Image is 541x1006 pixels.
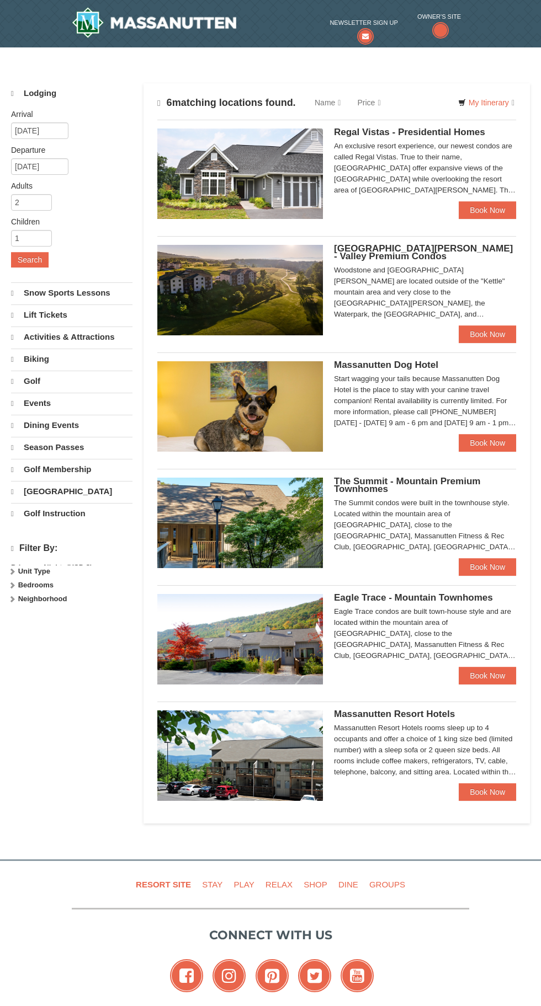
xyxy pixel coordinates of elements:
[11,503,132,524] a: Golf Instruction
[11,459,132,480] a: Golf Membership
[11,145,124,156] label: Departure
[334,373,516,429] div: Start wagging your tails because Massanutten Dog Hotel is the place to stay with your canine trav...
[306,92,349,114] a: Name
[72,7,236,38] a: Massanutten Resort
[299,872,332,897] a: Shop
[11,415,132,436] a: Dining Events
[459,434,516,452] a: Book Now
[261,872,297,897] a: Relax
[72,926,469,944] p: Connect with us
[334,606,516,661] div: Eagle Trace condos are built town-house style and are located within the mountain area of [GEOGRA...
[334,497,516,553] div: The Summit condos were built in the townhouse style. Located within the mountain area of [GEOGRAP...
[229,872,258,897] a: Play
[157,710,323,801] img: 19219026-1-e3b4ac8e.jpg
[459,783,516,801] a: Book Now
[11,393,132,414] a: Events
[334,476,480,494] span: The Summit - Mountain Premium Townhomes
[131,872,195,897] a: Resort Site
[18,595,67,603] strong: Neighborhood
[334,592,493,603] span: Eagle Trace - Mountain Townhomes
[11,216,124,227] label: Children
[18,581,54,589] strong: Bedrooms
[72,7,236,38] img: Massanutten Resort Logo
[334,127,485,137] span: Regal Vistas - Presidential Homes
[417,11,461,40] a: Owner's Site
[349,92,389,114] a: Price
[334,723,516,778] div: Massanutten Resort Hotels rooms sleep up to 4 occupants and offer a choice of 1 king size bed (li...
[334,872,363,897] a: Dine
[330,17,397,28] span: Newsletter Sign Up
[11,304,132,325] a: Lift Tickets
[11,563,92,571] strong: Price per Night: (USD $)
[330,17,397,40] a: Newsletter Sign Up
[11,543,132,554] h4: Filter By:
[417,11,461,22] span: Owner's Site
[18,567,50,575] strong: Unit Type
[334,360,438,370] span: Massanutten Dog Hotel
[334,141,516,196] div: An exclusive resort experience, our newest condos are called Regal Vistas. True to their name, [G...
[459,667,516,684] a: Book Now
[11,349,132,370] a: Biking
[334,709,455,719] span: Massanutten Resort Hotels
[11,83,132,104] a: Lodging
[198,872,227,897] a: Stay
[157,245,323,335] img: 19219041-4-ec11c166.jpg
[11,109,124,120] label: Arrival
[157,129,323,219] img: 19218991-1-902409a9.jpg
[11,481,132,502] a: [GEOGRAPHIC_DATA]
[11,252,49,267] button: Search
[11,327,132,347] a: Activities & Attractions
[157,594,323,684] img: 19218983-1-9b289e55.jpg
[365,872,410,897] a: Groups
[11,371,132,392] a: Golf
[459,558,516,576] a: Book Now
[459,325,516,343] a: Book Now
[334,265,516,320] div: Woodstone and [GEOGRAPHIC_DATA][PERSON_NAME] are located outside of the "Kettle" mountain area an...
[11,180,124,191] label: Adults
[11,282,132,303] a: Snow Sports Lessons
[459,201,516,219] a: Book Now
[334,243,513,261] span: [GEOGRAPHIC_DATA][PERSON_NAME] - Valley Premium Condos
[157,361,323,452] img: 27428181-5-81c892a3.jpg
[157,478,323,568] img: 19219034-1-0eee7e00.jpg
[451,94,522,111] a: My Itinerary
[11,437,132,458] a: Season Passes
